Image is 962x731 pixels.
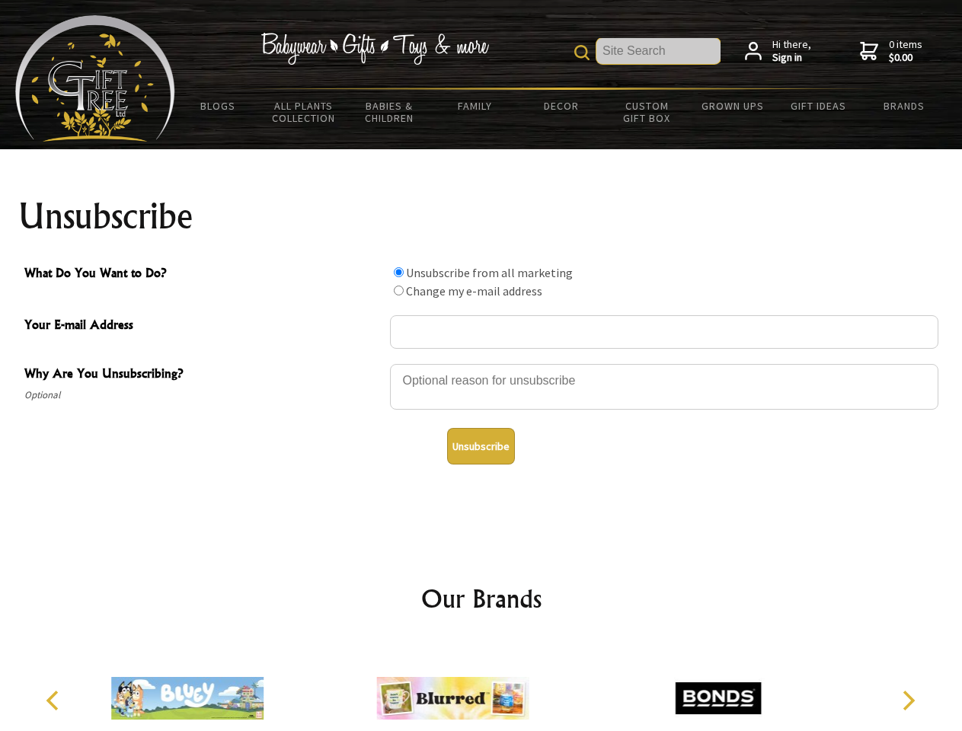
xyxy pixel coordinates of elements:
label: Unsubscribe from all marketing [406,265,573,280]
a: BLOGS [175,90,261,122]
button: Next [891,684,925,717]
img: Babyware - Gifts - Toys and more... [15,15,175,142]
a: 0 items$0.00 [860,38,922,65]
a: Hi there,Sign in [745,38,811,65]
label: Change my e-mail address [406,283,542,298]
a: Babies & Children [347,90,433,134]
button: Unsubscribe [447,428,515,464]
input: What Do You Want to Do? [394,286,404,295]
textarea: Why Are You Unsubscribing? [390,364,938,410]
span: Hi there, [772,38,811,65]
h2: Our Brands [30,580,932,617]
button: Previous [38,684,72,717]
input: Your E-mail Address [390,315,938,349]
h1: Unsubscribe [18,198,944,235]
a: All Plants Collection [261,90,347,134]
a: Custom Gift Box [604,90,690,134]
a: Decor [518,90,604,122]
span: Your E-mail Address [24,315,382,337]
input: Site Search [596,38,721,64]
img: product search [574,45,590,60]
a: Family [433,90,519,122]
input: What Do You Want to Do? [394,267,404,277]
strong: Sign in [772,51,811,65]
a: Grown Ups [689,90,775,122]
img: Babywear - Gifts - Toys & more [260,33,489,65]
a: Gift Ideas [775,90,861,122]
span: Optional [24,386,382,404]
a: Brands [861,90,948,122]
span: 0 items [889,37,922,65]
span: What Do You Want to Do? [24,263,382,286]
strong: $0.00 [889,51,922,65]
span: Why Are You Unsubscribing? [24,364,382,386]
